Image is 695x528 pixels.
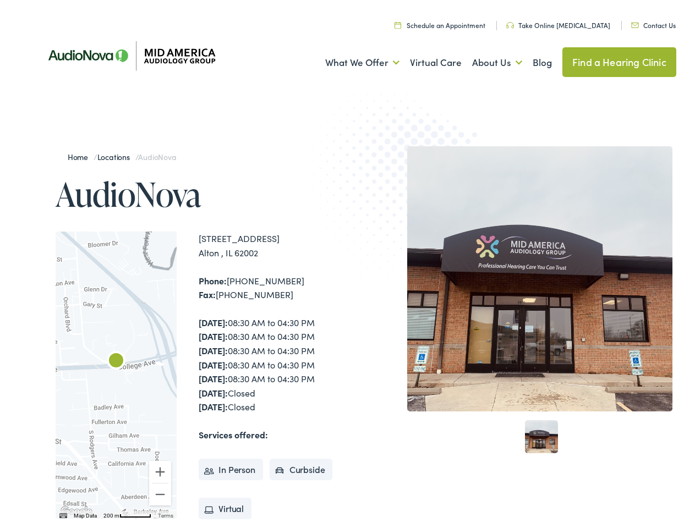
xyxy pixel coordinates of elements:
[199,228,352,256] div: [STREET_ADDRESS] Alton , IL 62002
[325,39,400,80] a: What We Offer
[199,271,227,283] strong: Phone:
[199,355,228,367] strong: [DATE]:
[199,285,216,297] strong: Fax:
[395,17,485,26] a: Schedule an Appointment
[199,312,352,411] div: 08:30 AM to 04:30 PM 08:30 AM to 04:30 PM 08:30 AM to 04:30 PM 08:30 AM to 04:30 PM 08:30 AM to 0...
[395,18,401,25] img: utility icon
[199,494,251,516] li: Virtual
[631,17,676,26] a: Contact Us
[58,501,95,515] img: Google
[472,39,522,80] a: About Us
[199,425,268,437] strong: Services offered:
[103,509,119,515] span: 200 m
[199,383,228,395] strong: [DATE]:
[68,148,176,159] span: / /
[410,39,462,80] a: Virtual Care
[149,480,171,502] button: Zoom out
[506,17,610,26] a: Take Online [MEDICAL_DATA]
[100,508,155,515] button: Map Scale: 200 m per 54 pixels
[270,455,333,477] li: Curbside
[103,345,129,372] div: AudioNova
[59,509,67,516] button: Keyboard shortcuts
[149,458,171,480] button: Zoom in
[74,509,97,516] button: Map Data
[533,39,552,80] a: Blog
[97,148,135,159] a: Locations
[58,501,95,515] a: Open this area in Google Maps (opens a new window)
[631,19,639,25] img: utility icon
[199,397,228,409] strong: [DATE]:
[506,19,514,25] img: utility icon
[138,148,176,159] span: AudioNova
[525,417,558,450] a: 1
[56,173,352,209] h1: AudioNova
[199,341,228,353] strong: [DATE]:
[199,327,228,339] strong: [DATE]:
[199,455,263,477] li: In Person
[199,271,352,299] div: [PHONE_NUMBER] [PHONE_NUMBER]
[158,509,173,515] a: Terms (opens in new tab)
[199,313,228,325] strong: [DATE]:
[68,148,94,159] a: Home
[562,44,676,74] a: Find a Hearing Clinic
[199,369,228,381] strong: [DATE]:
